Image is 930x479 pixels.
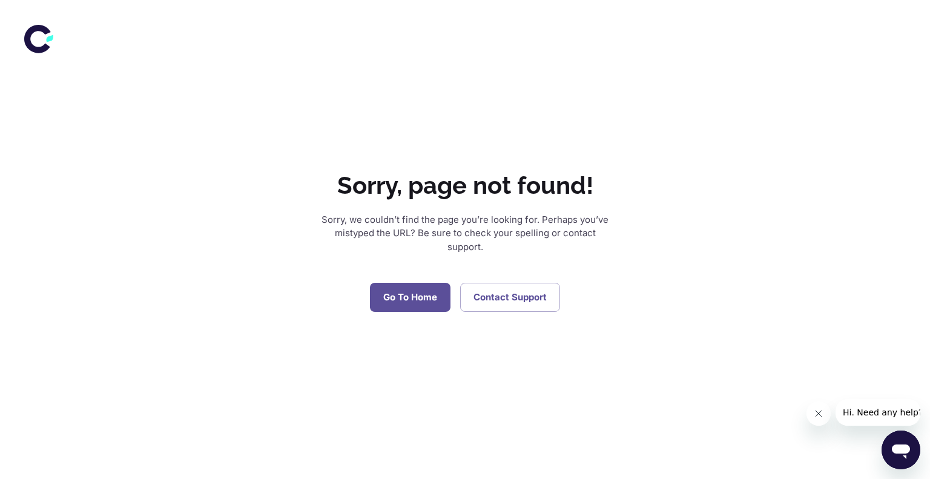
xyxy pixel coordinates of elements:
[320,213,610,254] p: Sorry, we couldn’t find the page you’re looking for. Perhaps you’ve mistyped the URL? Be sure to ...
[806,401,831,426] iframe: Close message
[370,283,450,312] a: Go To Home
[7,8,87,18] span: Hi. Need any help?
[836,399,920,426] iframe: Message from company
[460,283,560,312] a: Contact Support
[882,431,920,469] iframe: Button to launch messaging window
[320,167,610,203] p: Sorry, page not found!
